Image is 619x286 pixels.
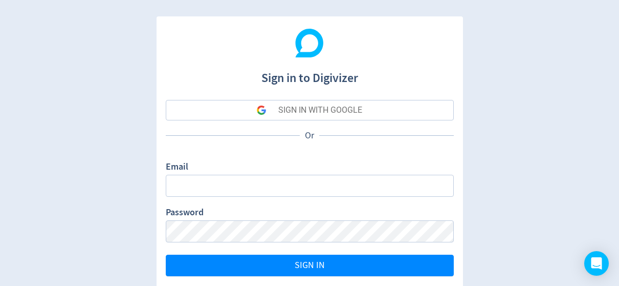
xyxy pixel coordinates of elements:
span: SIGN IN [295,261,325,270]
p: Or [300,129,319,142]
label: Password [166,206,204,220]
div: Open Intercom Messenger [584,251,609,276]
button: SIGN IN WITH GOOGLE [166,100,454,120]
div: SIGN IN WITH GOOGLE [278,100,362,120]
h1: Sign in to Digivizer [166,60,454,87]
button: SIGN IN [166,255,454,276]
img: Digivizer Logo [295,29,324,57]
label: Email [166,160,188,175]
